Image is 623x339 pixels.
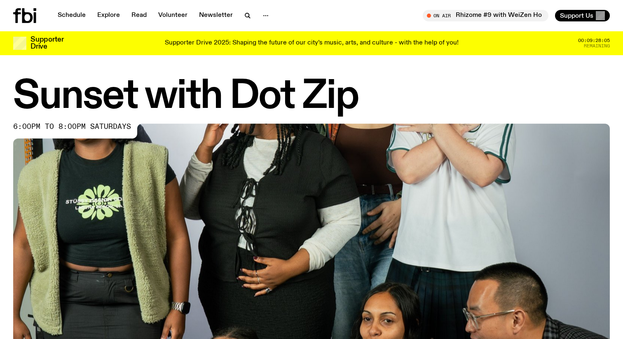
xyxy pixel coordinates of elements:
[153,10,192,21] a: Volunteer
[30,36,63,50] h3: Supporter Drive
[423,10,548,21] button: On AirRhizome #9 with WeiZen Ho
[165,40,459,47] p: Supporter Drive 2025: Shaping the future of our city’s music, arts, and culture - with the help o...
[13,78,610,115] h1: Sunset with Dot Zip
[578,38,610,43] span: 00:09:28:05
[555,10,610,21] button: Support Us
[53,10,91,21] a: Schedule
[126,10,152,21] a: Read
[194,10,238,21] a: Newsletter
[92,10,125,21] a: Explore
[13,124,131,130] span: 6:00pm to 8:00pm saturdays
[584,44,610,48] span: Remaining
[560,12,593,19] span: Support Us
